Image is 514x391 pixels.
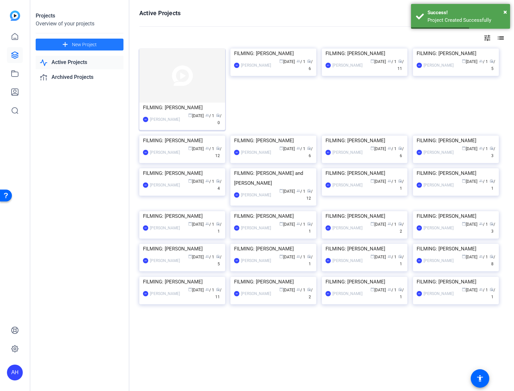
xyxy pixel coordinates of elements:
[205,222,214,227] span: / 1
[462,146,466,150] span: calendar_today
[417,182,422,188] div: AH
[234,192,239,198] div: AH
[424,225,454,231] div: [PERSON_NAME]
[332,290,362,297] div: [PERSON_NAME]
[205,179,209,183] span: group
[143,168,222,178] div: FILMING: [PERSON_NAME]
[188,179,192,183] span: calendar_today
[398,288,404,299] span: / 1
[490,254,494,258] span: radio
[388,254,392,258] span: group
[36,39,123,50] button: New Project
[462,255,477,259] span: [DATE]
[417,136,495,146] div: FILMING: [PERSON_NAME]
[326,63,331,68] div: AH
[205,255,214,259] span: / 1
[279,146,283,150] span: calendar_today
[143,103,222,113] div: FILMING: [PERSON_NAME]
[326,258,331,263] div: AH
[307,146,311,150] span: radio
[479,222,483,226] span: group
[490,222,494,226] span: radio
[216,287,220,291] span: radio
[370,59,386,64] span: [DATE]
[139,9,181,17] h1: Active Projects
[205,179,214,184] span: / 1
[296,147,305,151] span: / 1
[188,179,204,184] span: [DATE]
[479,146,483,150] span: group
[36,56,123,69] a: Active Projects
[417,291,422,296] div: AH
[279,222,295,227] span: [DATE]
[326,291,331,296] div: AH
[479,59,483,63] span: group
[417,225,422,231] div: AH
[296,288,305,292] span: / 1
[216,222,220,226] span: radio
[150,182,180,188] div: [PERSON_NAME]
[332,257,362,264] div: [PERSON_NAME]
[490,59,495,71] span: / 5
[7,365,23,380] div: AH
[205,114,214,118] span: / 1
[424,290,454,297] div: [PERSON_NAME]
[216,222,222,234] span: / 1
[72,41,97,48] span: New Project
[326,150,331,155] div: AH
[234,136,313,146] div: FILMING: [PERSON_NAME]
[370,288,386,292] span: [DATE]
[479,147,488,151] span: / 1
[462,59,466,63] span: calendar_today
[188,146,192,150] span: calendar_today
[428,9,505,16] div: Success!
[36,20,123,28] div: Overview of your projects
[479,179,488,184] span: / 1
[216,114,222,125] span: / 0
[424,62,454,69] div: [PERSON_NAME]
[215,288,222,299] span: / 11
[205,222,209,226] span: group
[388,179,396,184] span: / 1
[296,254,300,258] span: group
[398,254,402,258] span: radio
[296,255,305,259] span: / 1
[241,290,271,297] div: [PERSON_NAME]
[462,179,477,184] span: [DATE]
[241,225,271,231] div: [PERSON_NAME]
[424,257,454,264] div: [PERSON_NAME]
[296,59,300,63] span: group
[490,147,495,158] span: / 3
[234,277,313,287] div: FILMING: [PERSON_NAME]
[143,291,148,296] div: AH
[462,222,477,227] span: [DATE]
[150,257,180,264] div: [PERSON_NAME]
[241,192,271,198] div: [PERSON_NAME]
[479,59,488,64] span: / 1
[417,63,422,68] div: AH
[143,277,222,287] div: FILMING: [PERSON_NAME]
[150,290,180,297] div: [PERSON_NAME]
[306,189,313,201] span: / 12
[388,255,396,259] span: / 1
[332,149,362,156] div: [PERSON_NAME]
[479,287,483,291] span: group
[462,222,466,226] span: calendar_today
[462,179,466,183] span: calendar_today
[143,150,148,155] div: AH
[279,288,295,292] span: [DATE]
[370,179,374,183] span: calendar_today
[188,113,192,117] span: calendar_today
[462,147,477,151] span: [DATE]
[490,59,494,63] span: radio
[326,244,404,254] div: FILMING: [PERSON_NAME]
[490,146,494,150] span: radio
[296,222,305,227] span: / 1
[388,288,396,292] span: / 1
[370,255,386,259] span: [DATE]
[205,254,209,258] span: group
[279,147,295,151] span: [DATE]
[424,149,454,156] div: [PERSON_NAME]
[503,8,507,16] span: ×
[490,287,494,291] span: radio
